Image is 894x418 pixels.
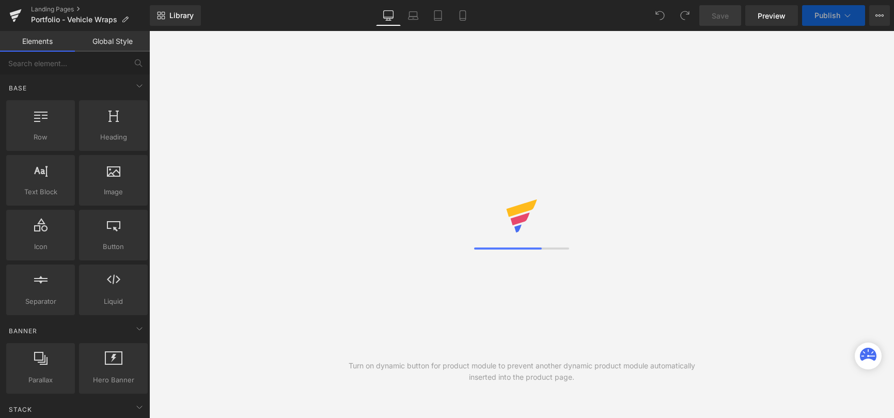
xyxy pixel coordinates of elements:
span: Heading [82,132,145,143]
button: Undo [650,5,670,26]
a: Laptop [401,5,426,26]
span: Text Block [9,187,72,197]
button: Redo [675,5,695,26]
div: Turn on dynamic button for product module to prevent another dynamic product module automatically... [336,360,708,383]
button: Publish [802,5,865,26]
span: Separator [9,296,72,307]
a: New Library [150,5,201,26]
span: Base [8,83,28,93]
a: Desktop [376,5,401,26]
span: Parallax [9,375,72,385]
span: Icon [9,241,72,252]
a: Landing Pages [31,5,150,13]
a: Mobile [450,5,475,26]
a: Tablet [426,5,450,26]
span: Publish [814,11,840,20]
a: Preview [745,5,798,26]
button: More [869,5,890,26]
span: Save [712,10,729,21]
span: Stack [8,405,33,414]
span: Liquid [82,296,145,307]
a: Global Style [75,31,150,52]
span: Library [169,11,194,20]
span: Row [9,132,72,143]
span: Banner [8,326,38,336]
span: Image [82,187,145,197]
span: Preview [758,10,786,21]
span: Hero Banner [82,375,145,385]
span: Portfolio - Vehicle Wraps [31,16,117,24]
span: Button [82,241,145,252]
